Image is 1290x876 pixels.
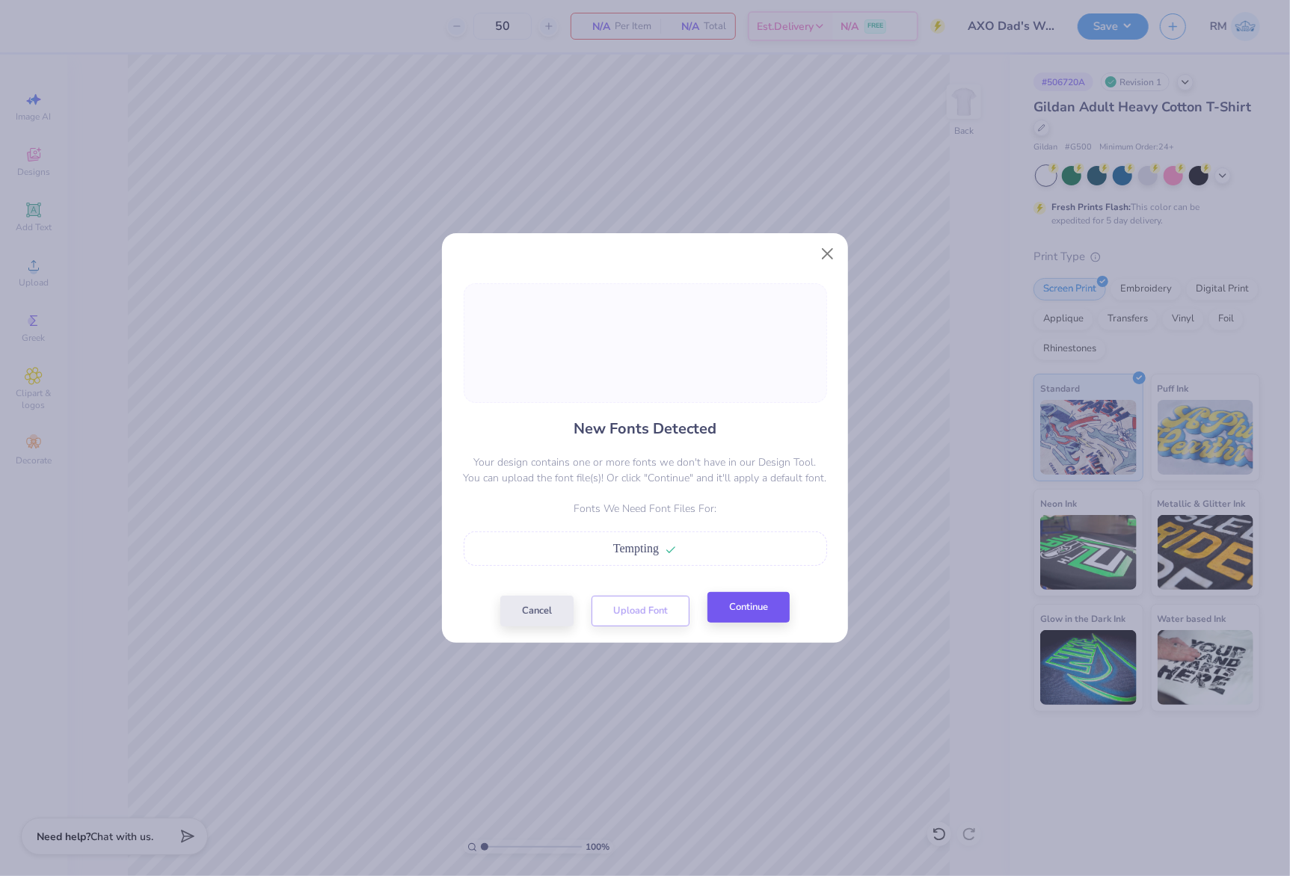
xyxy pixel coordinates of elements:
[707,592,790,623] button: Continue
[814,239,842,268] button: Close
[613,542,659,555] span: Tempting
[464,454,827,486] p: Your design contains one or more fonts we don't have in our Design Tool. You can upload the font ...
[574,418,716,439] h4: New Fonts Detected
[500,596,574,626] button: Cancel
[464,501,827,516] p: Fonts We Need Font Files For:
